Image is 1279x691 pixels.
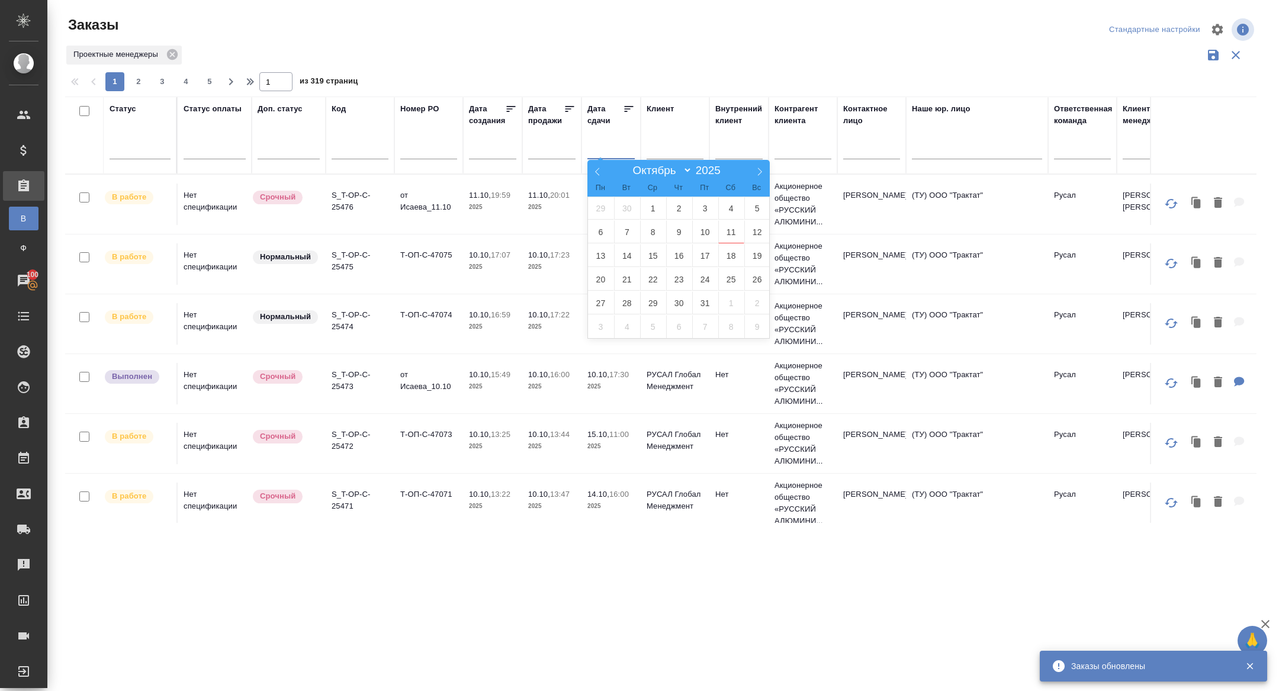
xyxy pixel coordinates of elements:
[65,15,118,34] span: Заказы
[1208,311,1228,335] button: Удалить
[491,191,510,200] p: 19:59
[640,197,666,220] span: Октябрь 1, 2025
[469,261,516,273] p: 2025
[178,423,252,464] td: Нет спецификации
[1208,251,1228,275] button: Удалить
[394,184,463,225] td: от Исаева_11.10
[260,311,311,323] p: Нормальный
[112,191,146,203] p: В работе
[1157,249,1185,278] button: Обновить
[614,244,640,267] span: Октябрь 14, 2025
[469,103,505,127] div: Дата создания
[528,381,576,393] p: 2025
[110,103,136,115] div: Статус
[9,236,38,260] a: Ф
[715,429,763,441] p: Нет
[775,300,831,348] p: Акционерное общество «РУССКИЙ АЛЮМИНИ...
[332,189,388,213] p: S_T-OP-C-25476
[550,490,570,499] p: 13:47
[20,269,46,281] span: 100
[744,220,770,243] span: Октябрь 12, 2025
[614,220,640,243] span: Октябрь 7, 2025
[1117,423,1185,464] td: [PERSON_NAME]
[112,311,146,323] p: В работе
[260,191,295,203] p: Срочный
[129,72,148,91] button: 2
[469,370,491,379] p: 10.10,
[550,430,570,439] p: 13:44
[837,423,906,464] td: [PERSON_NAME]
[912,103,971,115] div: Наше юр. лицо
[112,490,146,502] p: В работе
[613,184,639,192] span: Вт
[692,315,718,338] span: Ноябрь 7, 2025
[609,490,629,499] p: 16:00
[666,220,692,243] span: Октябрь 9, 2025
[837,184,906,225] td: [PERSON_NAME]
[1054,103,1113,127] div: Ответственная команда
[332,429,388,452] p: S_T-OP-C-25472
[176,72,195,91] button: 4
[609,430,629,439] p: 11:00
[200,72,219,91] button: 5
[1048,184,1117,225] td: Русал
[906,423,1048,464] td: (ТУ) ООО "Трактат"
[1208,490,1228,515] button: Удалить
[260,371,295,383] p: Срочный
[640,268,666,291] span: Октябрь 22, 2025
[252,488,320,504] div: Выставляется автоматически, если на указанный объем услуг необходимо больше времени в стандартном...
[715,103,763,127] div: Внутренний клиент
[528,310,550,319] p: 10.10,
[692,220,718,243] span: Октябрь 10, 2025
[153,72,172,91] button: 3
[906,483,1048,524] td: (ТУ) ООО "Трактат"
[718,291,744,314] span: Ноябрь 1, 2025
[1238,626,1267,655] button: 🙏
[528,441,576,452] p: 2025
[104,488,171,504] div: Выставляет ПМ после принятия заказа от КМа
[178,363,252,404] td: Нет спецификации
[394,303,463,345] td: Т-ОП-С-47074
[692,291,718,314] span: Октябрь 31, 2025
[1185,311,1208,335] button: Клонировать
[178,243,252,285] td: Нет спецификации
[692,164,730,177] input: Год
[153,76,172,88] span: 3
[666,268,692,291] span: Октябрь 23, 2025
[491,250,510,259] p: 17:07
[718,315,744,338] span: Ноябрь 8, 2025
[614,268,640,291] span: Октябрь 21, 2025
[491,370,510,379] p: 15:49
[258,103,303,115] div: Доп. статус
[9,207,38,230] a: В
[394,243,463,285] td: Т-ОП-С-47075
[104,249,171,265] div: Выставляет ПМ после принятия заказа от КМа
[837,483,906,524] td: [PERSON_NAME]
[528,321,576,333] p: 2025
[104,429,171,445] div: Выставляет ПМ после принятия заказа от КМа
[528,250,550,259] p: 10.10,
[1238,661,1262,671] button: Закрыть
[640,315,666,338] span: Ноябрь 5, 2025
[1157,429,1185,457] button: Обновить
[491,490,510,499] p: 13:22
[1185,430,1208,455] button: Клонировать
[587,441,635,452] p: 2025
[394,483,463,524] td: Т-ОП-С-47071
[587,370,609,379] p: 10.10,
[588,244,614,267] span: Октябрь 13, 2025
[587,381,635,393] p: 2025
[469,250,491,259] p: 10.10,
[775,240,831,288] p: Акционерное общество «РУССКИЙ АЛЮМИНИ...
[112,251,146,263] p: В работе
[1157,488,1185,517] button: Обновить
[588,220,614,243] span: Октябрь 6, 2025
[775,103,831,127] div: Контрагент клиента
[647,103,674,115] div: Клиент
[469,490,491,499] p: 10.10,
[906,184,1048,225] td: (ТУ) ООО "Трактат"
[744,184,770,192] span: Вс
[1242,628,1262,653] span: 🙏
[718,268,744,291] span: Октябрь 25, 2025
[200,76,219,88] span: 5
